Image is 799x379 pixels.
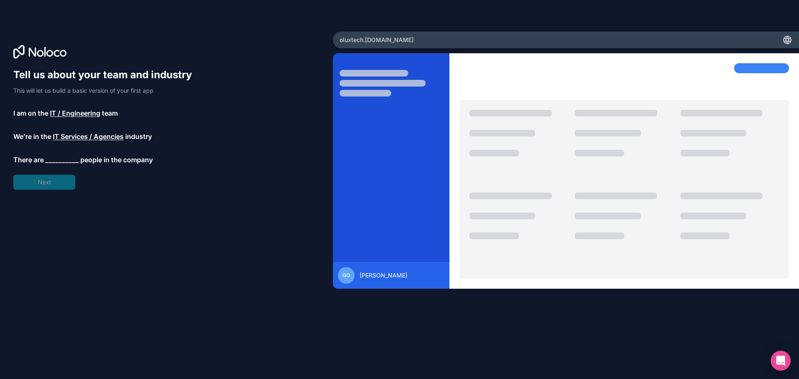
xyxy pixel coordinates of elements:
span: team [102,108,118,118]
span: people in the company [80,155,153,165]
div: Open Intercom Messenger [771,351,791,371]
span: __________ [45,155,79,165]
span: IT Services / Agencies [53,131,124,141]
p: This will let us build a basic version of your first app [13,87,200,95]
span: oluxtech .[DOMAIN_NAME] [340,36,414,44]
span: I am on the [13,108,48,118]
span: We’re in the [13,131,51,141]
span: There are [13,155,44,165]
span: industry [125,131,152,141]
span: GO [342,272,350,279]
span: IT / Engineering [50,108,100,118]
h1: Tell us about your team and industry [13,68,200,82]
span: [PERSON_NAME] [360,271,407,280]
